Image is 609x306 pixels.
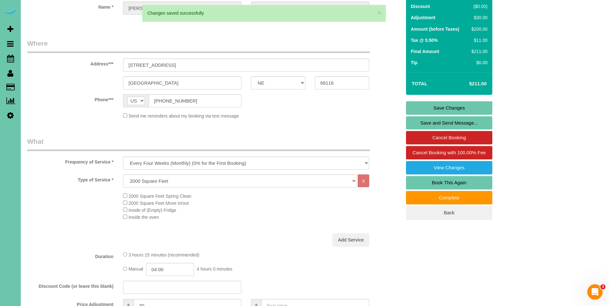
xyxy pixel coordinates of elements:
[411,14,435,21] label: Adjustment
[27,39,370,53] legend: Where
[27,137,370,151] legend: What
[129,113,239,119] span: Send me reminders about my booking via text message
[129,267,143,272] span: Manual
[412,150,486,155] span: Cancel Booking with 100.00% Fee
[406,191,492,204] a: Complete
[406,101,492,115] a: Save Changes
[411,59,418,66] label: Tip
[147,10,381,16] div: Changes saved successfully
[469,59,488,66] div: $0.00
[411,37,438,43] label: Tax @ 5.50%
[129,208,176,213] span: Inside of (Empty) Fridge
[22,157,118,165] label: Frequency of Service *
[22,174,118,183] label: Type of Service *
[469,48,488,55] div: $211.00
[22,2,118,10] label: Name *
[450,81,487,87] h4: $211.00
[411,3,430,10] label: Discount
[587,284,603,300] iframe: Intercom live chat
[129,252,199,257] span: 3 hours 15 minutes (recommended)
[129,201,189,206] span: 2000 Square Feet Move in/out
[406,146,492,159] a: Cancel Booking with 100.00% Fee
[412,81,427,86] strong: Total
[378,9,381,16] button: ×
[332,233,369,247] a: Add Service
[406,131,492,144] a: Cancel Booking
[469,14,488,21] div: $30.00
[469,37,488,43] div: $11.00
[406,116,492,130] a: Save and Send Message...
[411,48,439,55] label: Final Amount
[4,6,17,15] img: Automaid Logo
[22,251,118,260] label: Duration
[129,194,191,199] span: 2000 Square Feet Spring Clean
[197,267,232,272] span: 4 hours 0 minutes
[469,3,488,10] div: ($0.00)
[22,281,118,289] label: Discount Code (or leave this blank)
[411,26,459,32] label: Amount (before Taxes)
[406,161,492,174] a: View Changes
[600,284,605,289] span: 3
[469,26,488,32] div: $200.00
[406,176,492,189] a: Book This Again
[406,206,492,219] a: Back
[129,215,159,220] span: Inside the oven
